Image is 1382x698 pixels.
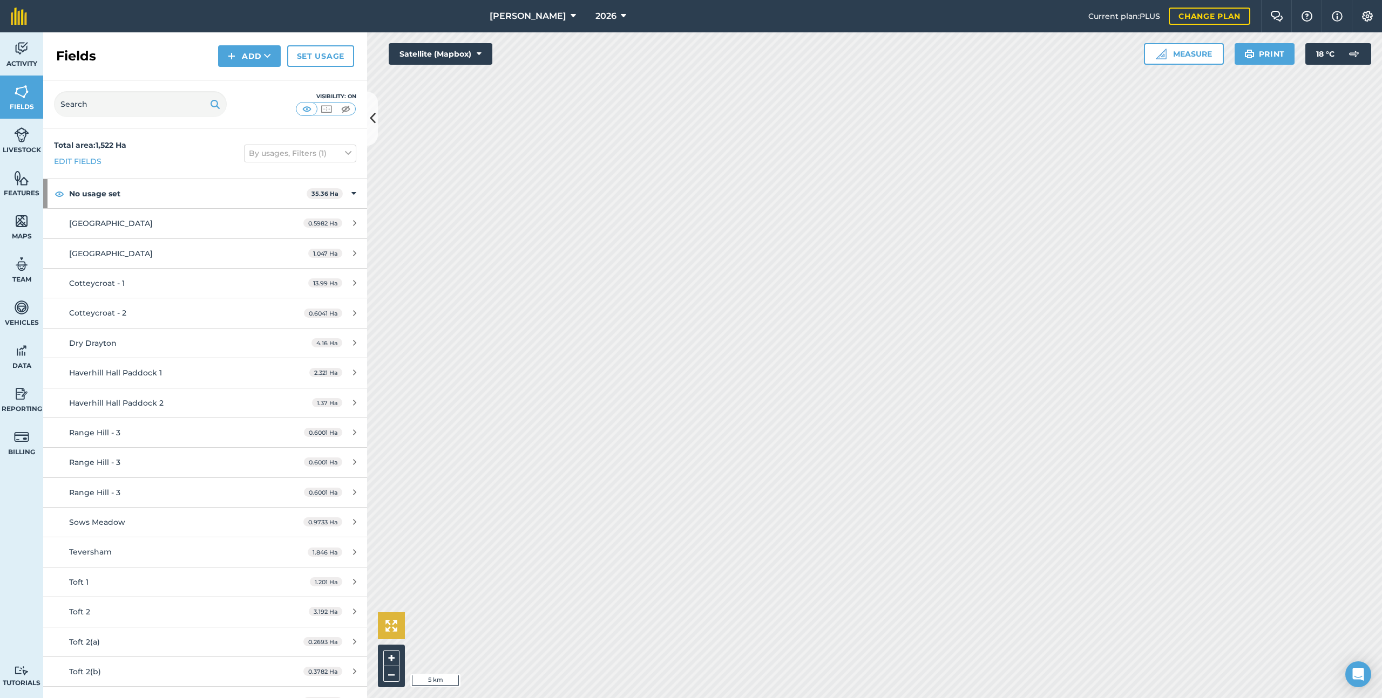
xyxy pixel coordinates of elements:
span: 2026 [595,10,617,23]
button: + [383,650,399,666]
a: Range Hill - 30.6001 Ha [43,478,367,507]
span: Current plan : PLUS [1088,10,1160,22]
img: svg+xml;base64,PD94bWwgdmVyc2lvbj0iMS4wIiBlbmNvZGluZz0idXRmLTgiPz4KPCEtLSBHZW5lcmF0b3I6IEFkb2JlIE... [14,666,29,676]
img: svg+xml;base64,PHN2ZyB4bWxucz0iaHR0cDovL3d3dy53My5vcmcvMjAwMC9zdmciIHdpZHRoPSI1NiIgaGVpZ2h0PSI2MC... [14,213,29,229]
a: Dry Drayton4.16 Ha [43,329,367,358]
button: Add [218,45,281,67]
img: Four arrows, one pointing top left, one top right, one bottom right and the last bottom left [385,620,397,632]
span: Toft 2 [69,607,90,617]
div: Open Intercom Messenger [1345,661,1371,687]
span: Toft 2(a) [69,637,100,647]
span: 0.2693 Ha [303,637,342,646]
span: Range Hill - 3 [69,488,120,497]
img: svg+xml;base64,PHN2ZyB4bWxucz0iaHR0cDovL3d3dy53My5vcmcvMjAwMC9zdmciIHdpZHRoPSIxOSIgaGVpZ2h0PSIyNC... [1244,47,1255,60]
a: [GEOGRAPHIC_DATA]0.5982 Ha [43,209,367,238]
img: svg+xml;base64,PD94bWwgdmVyc2lvbj0iMS4wIiBlbmNvZGluZz0idXRmLTgiPz4KPCEtLSBHZW5lcmF0b3I6IEFkb2JlIE... [14,127,29,143]
img: svg+xml;base64,PHN2ZyB4bWxucz0iaHR0cDovL3d3dy53My5vcmcvMjAwMC9zdmciIHdpZHRoPSI1NiIgaGVpZ2h0PSI2MC... [14,170,29,186]
img: Two speech bubbles overlapping with the left bubble in the forefront [1270,11,1283,22]
a: Cotteycroat - 113.99 Ha [43,269,367,298]
a: Edit fields [54,155,101,167]
img: svg+xml;base64,PHN2ZyB4bWxucz0iaHR0cDovL3d3dy53My5vcmcvMjAwMC9zdmciIHdpZHRoPSIxNCIgaGVpZ2h0PSIyNC... [228,50,235,63]
span: 0.6001 Ha [304,488,342,497]
span: [GEOGRAPHIC_DATA] [69,249,153,258]
button: – [383,666,399,682]
a: Toft 2(a)0.2693 Ha [43,627,367,656]
img: svg+xml;base64,PHN2ZyB4bWxucz0iaHR0cDovL3d3dy53My5vcmcvMjAwMC9zdmciIHdpZHRoPSIxNyIgaGVpZ2h0PSIxNy... [1332,10,1343,23]
img: svg+xml;base64,PD94bWwgdmVyc2lvbj0iMS4wIiBlbmNvZGluZz0idXRmLTgiPz4KPCEtLSBHZW5lcmF0b3I6IEFkb2JlIE... [14,299,29,316]
img: svg+xml;base64,PHN2ZyB4bWxucz0iaHR0cDovL3d3dy53My5vcmcvMjAwMC9zdmciIHdpZHRoPSI1MCIgaGVpZ2h0PSI0MC... [320,104,333,114]
img: svg+xml;base64,PHN2ZyB4bWxucz0iaHR0cDovL3d3dy53My5vcmcvMjAwMC9zdmciIHdpZHRoPSI1MCIgaGVpZ2h0PSI0MC... [339,104,353,114]
a: Haverhill Hall Paddock 21.37 Ha [43,388,367,418]
a: Change plan [1169,8,1250,25]
a: Teversham1.846 Ha [43,537,367,566]
span: 0.6001 Ha [304,457,342,467]
img: svg+xml;base64,PD94bWwgdmVyc2lvbj0iMS4wIiBlbmNvZGluZz0idXRmLTgiPz4KPCEtLSBHZW5lcmF0b3I6IEFkb2JlIE... [14,256,29,272]
span: Range Hill - 3 [69,428,120,437]
img: Ruler icon [1156,49,1167,59]
span: 1.846 Ha [308,548,342,557]
span: Cotteycroat - 1 [69,278,125,288]
span: 0.3782 Ha [303,667,342,676]
button: Measure [1144,43,1224,65]
span: 0.6041 Ha [304,309,342,318]
a: Set usage [287,45,354,67]
img: A cog icon [1361,11,1374,22]
a: Haverhill Hall Paddock 12.321 Ha [43,358,367,387]
span: Sows Meadow [69,517,125,527]
button: 18 °C [1305,43,1371,65]
span: 1.047 Ha [308,249,342,258]
span: 13.99 Ha [308,278,342,288]
a: Toft 2(b)0.3782 Ha [43,657,367,686]
a: Sows Meadow0.9733 Ha [43,508,367,537]
div: Visibility: On [296,92,356,101]
img: svg+xml;base64,PD94bWwgdmVyc2lvbj0iMS4wIiBlbmNvZGluZz0idXRmLTgiPz4KPCEtLSBHZW5lcmF0b3I6IEFkb2JlIE... [1343,43,1365,65]
img: svg+xml;base64,PHN2ZyB4bWxucz0iaHR0cDovL3d3dy53My5vcmcvMjAwMC9zdmciIHdpZHRoPSI1MCIgaGVpZ2h0PSI0MC... [300,104,314,114]
button: By usages, Filters (1) [244,145,356,162]
span: 2.321 Ha [309,368,342,377]
img: svg+xml;base64,PD94bWwgdmVyc2lvbj0iMS4wIiBlbmNvZGluZz0idXRmLTgiPz4KPCEtLSBHZW5lcmF0b3I6IEFkb2JlIE... [14,343,29,359]
button: Print [1235,43,1295,65]
span: 18 ° C [1316,43,1334,65]
span: 3.192 Ha [309,607,342,616]
img: svg+xml;base64,PD94bWwgdmVyc2lvbj0iMS4wIiBlbmNvZGluZz0idXRmLTgiPz4KPCEtLSBHZW5lcmF0b3I6IEFkb2JlIE... [14,386,29,402]
span: 1.201 Ha [310,577,342,586]
a: Cotteycroat - 20.6041 Ha [43,298,367,327]
span: 1.37 Ha [312,398,342,407]
span: Dry Drayton [69,338,117,348]
span: 0.9733 Ha [303,517,342,526]
span: Haverhill Hall Paddock 1 [69,368,162,378]
a: Toft 11.201 Ha [43,567,367,597]
a: Toft 23.192 Ha [43,597,367,626]
strong: No usage set [69,179,307,208]
h2: Fields [56,47,96,65]
strong: 35.36 Ha [311,190,338,197]
span: Cotteycroat - 2 [69,308,126,318]
span: Toft 2(b) [69,667,101,676]
img: svg+xml;base64,PHN2ZyB4bWxucz0iaHR0cDovL3d3dy53My5vcmcvMjAwMC9zdmciIHdpZHRoPSIxOSIgaGVpZ2h0PSIyNC... [210,98,220,111]
button: Satellite (Mapbox) [389,43,492,65]
a: Range Hill - 30.6001 Ha [43,418,367,447]
span: 4.16 Ha [311,338,342,347]
div: No usage set35.36 Ha [43,179,367,208]
span: [PERSON_NAME] [490,10,566,23]
img: svg+xml;base64,PHN2ZyB4bWxucz0iaHR0cDovL3d3dy53My5vcmcvMjAwMC9zdmciIHdpZHRoPSI1NiIgaGVpZ2h0PSI2MC... [14,84,29,100]
a: Range Hill - 30.6001 Ha [43,448,367,477]
img: svg+xml;base64,PD94bWwgdmVyc2lvbj0iMS4wIiBlbmNvZGluZz0idXRmLTgiPz4KPCEtLSBHZW5lcmF0b3I6IEFkb2JlIE... [14,429,29,445]
img: fieldmargin Logo [11,8,27,25]
img: svg+xml;base64,PD94bWwgdmVyc2lvbj0iMS4wIiBlbmNvZGluZz0idXRmLTgiPz4KPCEtLSBHZW5lcmF0b3I6IEFkb2JlIE... [14,40,29,57]
strong: Total area : 1,522 Ha [54,140,126,150]
img: A question mark icon [1300,11,1313,22]
span: Haverhill Hall Paddock 2 [69,398,164,408]
span: Range Hill - 3 [69,457,120,467]
span: [GEOGRAPHIC_DATA] [69,218,153,228]
span: 0.5982 Ha [303,218,342,228]
input: Search [54,91,227,117]
span: 0.6001 Ha [304,428,342,437]
span: Teversham [69,547,112,557]
span: Toft 1 [69,577,89,587]
img: svg+xml;base64,PHN2ZyB4bWxucz0iaHR0cDovL3d3dy53My5vcmcvMjAwMC9zdmciIHdpZHRoPSIxOCIgaGVpZ2h0PSIyNC... [55,187,64,200]
a: [GEOGRAPHIC_DATA]1.047 Ha [43,239,367,268]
